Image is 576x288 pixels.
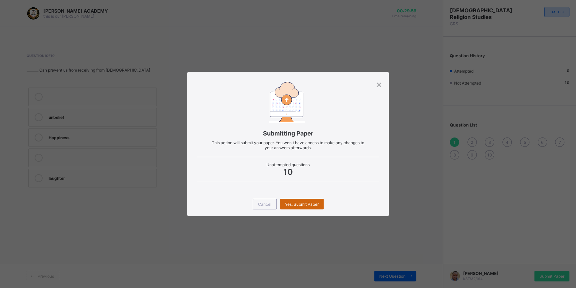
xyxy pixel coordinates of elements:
img: submitting-paper.7509aad6ec86be490e328e6d2a33d40a.svg [269,82,305,122]
span: This action will submit your paper. You won't have access to make any changes to your answers aft... [212,140,364,150]
span: Submitting Paper [197,130,379,137]
span: 10 [197,167,379,177]
span: Yes, Submit Paper [285,202,319,207]
span: Cancel [258,202,271,207]
div: × [376,79,382,90]
span: Unattempted questions [197,162,379,167]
